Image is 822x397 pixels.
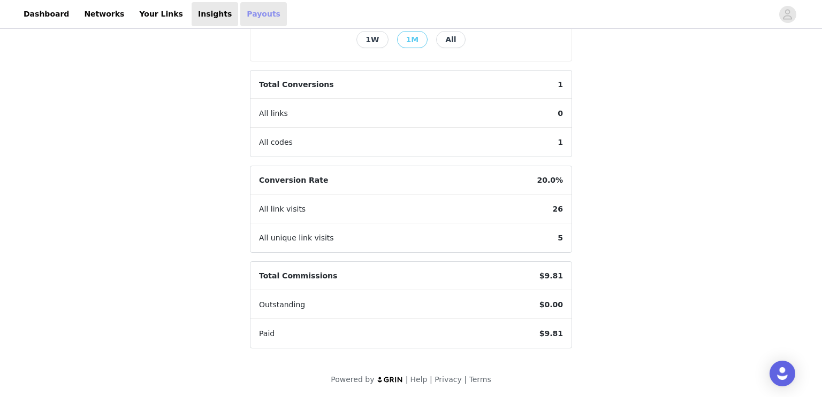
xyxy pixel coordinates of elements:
div: Open Intercom Messenger [770,361,795,386]
span: All codes [250,128,301,157]
span: 20.0% [528,166,572,194]
span: 1 [549,71,572,99]
img: logo [377,376,404,383]
span: Paid [250,320,283,348]
a: Insights [192,2,238,26]
span: 1 [549,128,572,157]
span: Outstanding [250,291,314,319]
span: All links [250,99,296,128]
span: | [464,375,467,384]
span: Powered by [331,375,374,384]
span: $9.81 [531,262,572,290]
button: 1W [356,31,388,48]
a: Your Links [133,2,189,26]
span: All unique link visits [250,224,342,252]
span: 5 [549,224,572,252]
span: Total Conversions [250,71,342,99]
div: avatar [782,6,793,23]
a: Help [410,375,428,384]
a: Dashboard [17,2,75,26]
span: 26 [544,195,572,223]
span: All link visits [250,195,314,223]
span: $9.81 [531,320,572,348]
span: Conversion Rate [250,166,337,194]
span: 0 [549,99,572,128]
button: All [436,31,465,48]
button: 1M [397,31,428,48]
a: Terms [469,375,491,384]
span: | [430,375,432,384]
span: | [406,375,408,384]
a: Privacy [435,375,462,384]
span: Total Commissions [250,262,346,290]
a: Networks [78,2,131,26]
span: $0.00 [531,291,572,319]
a: Payouts [240,2,287,26]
